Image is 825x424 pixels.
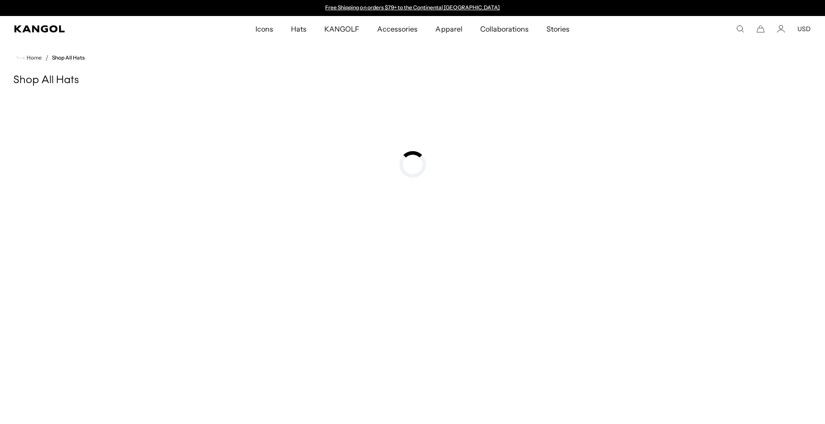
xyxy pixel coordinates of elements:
[247,16,282,42] a: Icons
[546,16,570,42] span: Stories
[797,25,811,33] button: USD
[736,25,744,33] summary: Search here
[52,55,85,61] a: Shop All Hats
[282,16,315,42] a: Hats
[14,25,169,32] a: Kangol
[321,4,504,12] div: Announcement
[42,52,48,63] li: /
[325,4,500,11] a: Free Shipping on orders $79+ to the Continental [GEOGRAPHIC_DATA]
[538,16,578,42] a: Stories
[368,16,426,42] a: Accessories
[324,16,359,42] span: KANGOLF
[17,54,42,62] a: Home
[321,4,504,12] div: 1 of 2
[377,16,418,42] span: Accessories
[757,25,765,33] button: Cart
[13,74,812,87] h1: Shop All Hats
[777,25,785,33] a: Account
[291,16,307,42] span: Hats
[321,4,504,12] slideshow-component: Announcement bar
[480,16,529,42] span: Collaborations
[315,16,368,42] a: KANGOLF
[25,55,42,61] span: Home
[471,16,538,42] a: Collaborations
[426,16,471,42] a: Apparel
[435,16,462,42] span: Apparel
[255,16,273,42] span: Icons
